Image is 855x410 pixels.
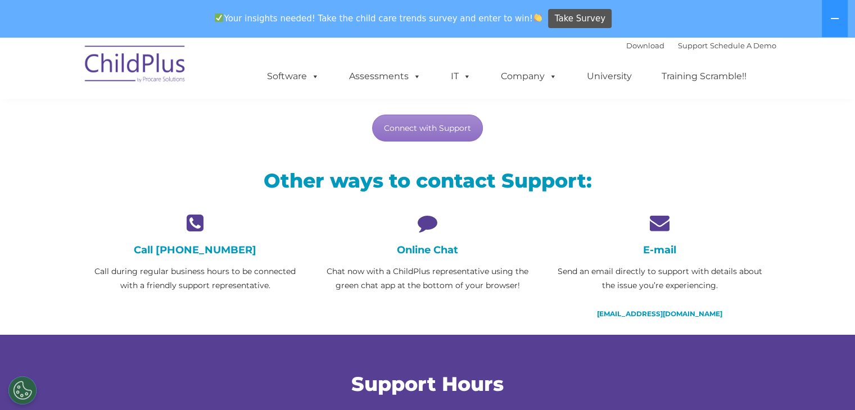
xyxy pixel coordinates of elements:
[626,41,664,50] a: Download
[552,265,767,293] p: Send an email directly to support with details about the issue you’re experiencing.
[88,244,303,256] h4: Call [PHONE_NUMBER]
[88,265,303,293] p: Call during regular business hours to be connected with a friendly support representative.
[215,13,223,22] img: ✅
[597,309,722,318] a: [EMAIL_ADDRESS][DOMAIN_NAME]
[256,65,331,88] a: Software
[320,265,535,293] p: Chat now with a ChildPlus representative using the green chat app at the bottom of your browser!
[338,65,432,88] a: Assessments
[79,38,192,94] img: ChildPlus by Procare Solutions
[88,168,768,193] h2: Other ways to contact Support:
[710,41,776,50] a: Schedule A Demo
[8,376,37,404] button: Cookies Settings
[626,41,776,50] font: |
[351,372,504,396] span: Support Hours
[678,41,708,50] a: Support
[440,65,482,88] a: IT
[210,7,547,29] span: Your insights needed! Take the child care trends survey and enter to win!
[490,65,568,88] a: Company
[548,9,612,29] a: Take Survey
[555,9,605,29] span: Take Survey
[320,244,535,256] h4: Online Chat
[650,65,758,88] a: Training Scramble!!
[372,115,483,142] a: Connect with Support
[576,65,643,88] a: University
[552,244,767,256] h4: E-mail
[533,13,542,22] img: 👏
